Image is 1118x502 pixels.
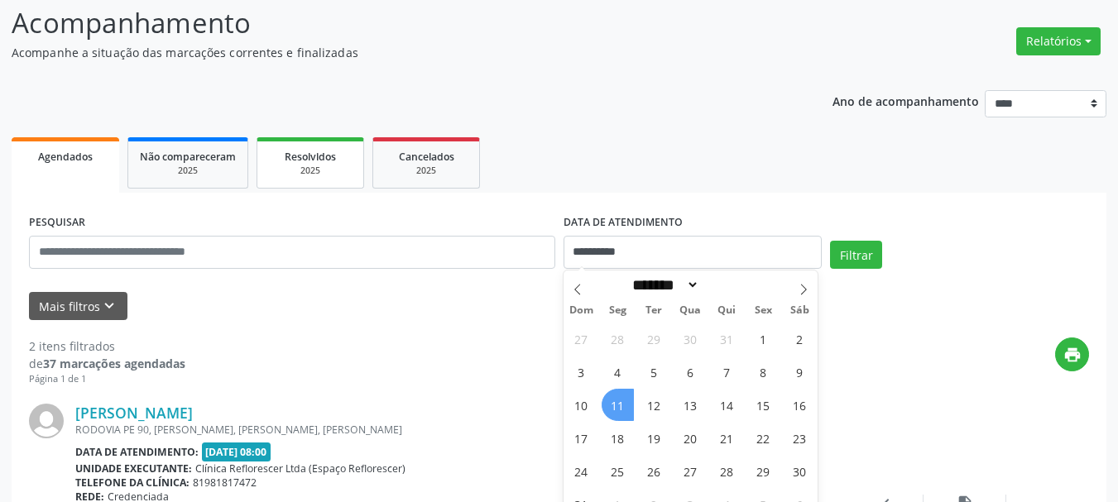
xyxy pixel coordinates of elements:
span: Resolvidos [285,150,336,164]
span: Agosto 9, 2025 [784,356,816,388]
span: Agosto 25, 2025 [602,455,634,487]
span: Cancelados [399,150,454,164]
span: Agosto 11, 2025 [602,389,634,421]
strong: 37 marcações agendadas [43,356,185,371]
span: [DATE] 08:00 [202,442,271,461]
button: print [1055,337,1089,371]
span: Agosto 20, 2025 [674,422,707,454]
span: Agosto 12, 2025 [638,389,670,421]
span: Julho 28, 2025 [602,323,634,355]
span: Ter [636,305,672,316]
span: Agosto 17, 2025 [565,422,597,454]
span: Julho 30, 2025 [674,323,707,355]
span: Agosto 15, 2025 [747,389,780,421]
span: Agosto 8, 2025 [747,356,780,388]
span: Agosto 13, 2025 [674,389,707,421]
button: Mais filtroskeyboard_arrow_down [29,292,127,321]
span: Sáb [781,305,818,316]
input: Year [699,276,754,294]
span: Clínica Reflorescer Ltda (Espaço Reflorescer) [195,461,405,476]
span: Agosto 30, 2025 [784,455,816,487]
b: Unidade executante: [75,461,192,476]
span: Agosto 26, 2025 [638,455,670,487]
button: Relatórios [1016,27,1101,55]
span: Seg [599,305,636,316]
span: Agosto 7, 2025 [711,356,743,388]
span: Agosto 27, 2025 [674,455,707,487]
span: Agosto 22, 2025 [747,422,780,454]
label: DATA DE ATENDIMENTO [564,210,683,236]
div: 2025 [140,165,236,177]
span: Agosto 1, 2025 [747,323,780,355]
span: Não compareceram [140,150,236,164]
span: Agosto 21, 2025 [711,422,743,454]
span: Julho 27, 2025 [565,323,597,355]
div: 2025 [269,165,352,177]
span: Agosto 4, 2025 [602,356,634,388]
span: Qua [672,305,708,316]
span: Agosto 19, 2025 [638,422,670,454]
span: Agosto 29, 2025 [747,455,780,487]
span: Qui [708,305,745,316]
span: Sex [745,305,781,316]
select: Month [627,276,700,294]
span: Agosto 10, 2025 [565,389,597,421]
span: Agendados [38,150,93,164]
label: PESQUISAR [29,210,85,236]
span: Dom [564,305,600,316]
span: Agosto 3, 2025 [565,356,597,388]
div: RODOVIA PE 90, [PERSON_NAME], [PERSON_NAME], [PERSON_NAME] [75,423,841,437]
i: keyboard_arrow_down [100,297,118,315]
span: Agosto 14, 2025 [711,389,743,421]
span: 81981817472 [193,476,257,490]
div: Página 1 de 1 [29,372,185,386]
img: img [29,404,64,438]
b: Telefone da clínica: [75,476,190,490]
span: Agosto 24, 2025 [565,455,597,487]
button: Filtrar [830,241,882,269]
i: print [1063,346,1082,364]
div: 2025 [385,165,468,177]
span: Julho 29, 2025 [638,323,670,355]
span: Julho 31, 2025 [711,323,743,355]
a: [PERSON_NAME] [75,404,193,422]
p: Acompanhe a situação das marcações correntes e finalizadas [12,44,778,61]
p: Acompanhamento [12,2,778,44]
b: Data de atendimento: [75,445,199,459]
span: Agosto 5, 2025 [638,356,670,388]
span: Agosto 16, 2025 [784,389,816,421]
span: Agosto 23, 2025 [784,422,816,454]
div: 2 itens filtrados [29,337,185,355]
p: Ano de acompanhamento [833,90,979,111]
span: Agosto 6, 2025 [674,356,707,388]
span: Agosto 2, 2025 [784,323,816,355]
span: Agosto 28, 2025 [711,455,743,487]
div: de [29,355,185,372]
span: Agosto 18, 2025 [602,422,634,454]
